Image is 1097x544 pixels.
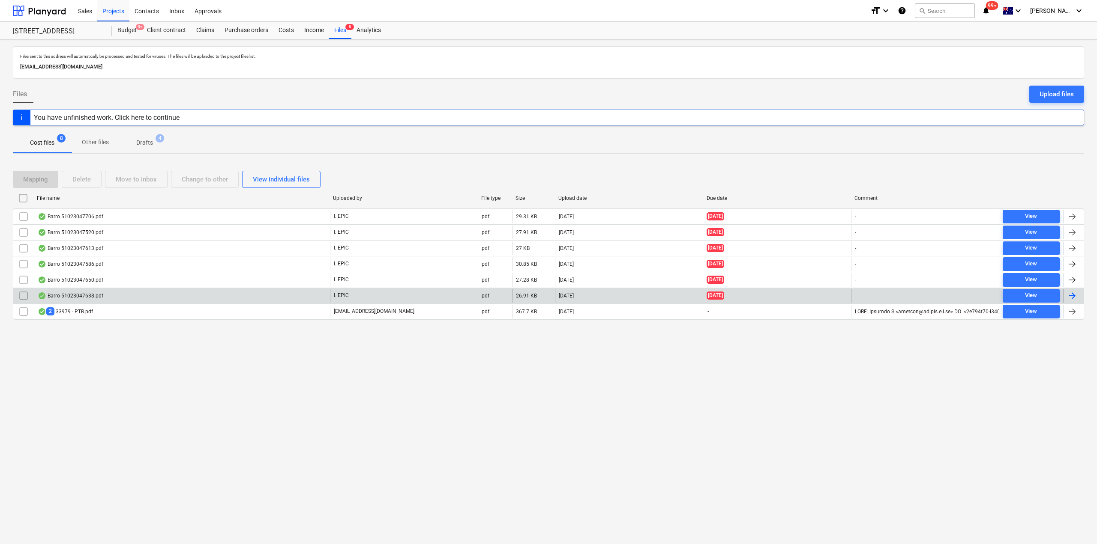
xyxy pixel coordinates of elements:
button: View [1003,241,1060,255]
p: I. EPIC [334,229,349,236]
p: I. EPIC [334,276,349,283]
p: I. EPIC [334,292,349,299]
div: File type [481,195,509,201]
i: Knowledge base [898,6,906,16]
div: OCR finished [38,276,46,283]
div: 29.31 KB [516,214,537,220]
button: View [1003,210,1060,223]
div: Barro 51023047613.pdf [38,245,103,252]
div: [STREET_ADDRESS] [13,27,102,36]
div: View [1025,243,1037,253]
span: [DATE] [707,291,724,300]
div: pdf [482,261,489,267]
a: Purchase orders [219,22,273,39]
div: pdf [482,245,489,251]
div: Due date [707,195,848,201]
div: Upload files [1040,89,1074,100]
span: search [919,7,926,14]
div: [DATE] [559,277,574,283]
span: 2 [46,307,54,315]
div: Barro 51023047650.pdf [38,276,103,283]
i: keyboard_arrow_down [1074,6,1084,16]
span: [DATE] [707,260,724,268]
div: Claims [191,22,219,39]
p: I. EPIC [334,260,349,268]
div: OCR finished [38,213,46,220]
span: 9+ [136,24,144,30]
div: View [1025,275,1037,285]
div: 33979 - PTR.pdf [38,307,93,315]
div: Files [329,22,351,39]
div: You have unfinished work. Click here to continue [34,113,180,122]
div: View [1025,211,1037,221]
span: [DATE] [707,228,724,236]
div: OCR finished [38,292,46,299]
span: [PERSON_NAME] [1030,7,1073,14]
div: pdf [482,229,489,235]
div: View [1025,227,1037,237]
span: [DATE] [707,244,724,252]
iframe: Chat Widget [1054,503,1097,544]
span: 8 [57,134,66,143]
div: Barro 51023047520.pdf [38,229,103,236]
div: Comment [854,195,996,201]
a: Budget9+ [112,22,142,39]
button: Search [915,3,975,18]
span: - [707,308,710,315]
div: File name [37,195,326,201]
div: Barro 51023047706.pdf [38,213,103,220]
span: [DATE] [707,276,724,284]
div: OCR finished [38,229,46,236]
div: View [1025,306,1037,316]
div: 27.28 KB [516,277,537,283]
p: Other files [82,138,109,147]
span: Files [13,89,27,99]
div: [DATE] [559,229,574,235]
div: - [855,214,856,220]
a: Client contract [142,22,191,39]
div: [DATE] [559,261,574,267]
p: [EMAIL_ADDRESS][DOMAIN_NAME] [334,308,414,315]
div: View individual files [253,174,310,185]
div: - [855,245,856,251]
div: 367.7 KB [516,309,537,315]
div: pdf [482,277,489,283]
p: I. EPIC [334,213,349,220]
div: 27.91 KB [516,229,537,235]
div: [DATE] [559,309,574,315]
div: Uploaded by [333,195,474,201]
div: - [855,293,856,299]
div: 30.85 KB [516,261,537,267]
i: notifications [982,6,990,16]
a: Income [299,22,329,39]
a: Costs [273,22,299,39]
p: Cost files [30,138,54,147]
p: Drafts [136,138,153,147]
div: Analytics [351,22,386,39]
button: View [1003,289,1060,303]
button: View [1003,226,1060,239]
button: Upload files [1029,86,1084,103]
div: Upload date [558,195,700,201]
button: View individual files [242,171,321,188]
div: Barro 51023047638.pdf [38,292,103,299]
div: - [855,277,856,283]
a: Files8 [329,22,351,39]
i: keyboard_arrow_down [881,6,891,16]
div: Budget [112,22,142,39]
div: Size [516,195,551,201]
span: 99+ [986,1,998,10]
div: - [855,261,856,267]
div: [DATE] [559,214,574,220]
div: OCR finished [38,308,46,315]
button: View [1003,273,1060,287]
div: pdf [482,214,489,220]
div: View [1025,259,1037,269]
div: [DATE] [559,293,574,299]
span: [DATE] [707,212,724,220]
div: OCR finished [38,261,46,268]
